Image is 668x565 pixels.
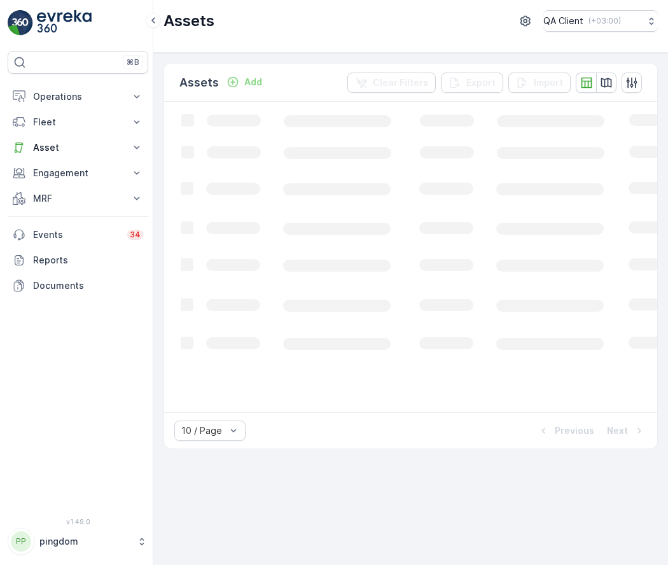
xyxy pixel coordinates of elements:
[8,528,148,555] button: PPpingdom
[39,535,130,548] p: pingdom
[8,109,148,135] button: Fleet
[33,192,123,205] p: MRF
[508,73,571,93] button: Import
[607,424,628,437] p: Next
[534,76,563,89] p: Import
[164,11,214,31] p: Assets
[33,141,123,154] p: Asset
[33,90,123,103] p: Operations
[33,254,143,267] p: Reports
[347,73,436,93] button: Clear Filters
[606,423,647,438] button: Next
[543,15,583,27] p: QA Client
[244,76,262,88] p: Add
[8,186,148,211] button: MRF
[127,57,139,67] p: ⌘B
[8,84,148,109] button: Operations
[179,74,219,92] p: Assets
[221,74,267,90] button: Add
[33,228,120,241] p: Events
[8,248,148,273] a: Reports
[8,518,148,526] span: v 1.49.0
[130,230,141,240] p: 34
[33,279,143,292] p: Documents
[8,273,148,298] a: Documents
[588,16,621,26] p: ( +03:00 )
[466,76,496,89] p: Export
[8,160,148,186] button: Engagement
[8,10,33,36] img: logo
[543,10,658,32] button: QA Client(+03:00)
[11,531,31,552] div: PP
[33,167,123,179] p: Engagement
[441,73,503,93] button: Export
[8,135,148,160] button: Asset
[37,10,92,36] img: logo_light-DOdMpM7g.png
[8,222,148,248] a: Events34
[33,116,123,129] p: Fleet
[373,76,428,89] p: Clear Filters
[555,424,594,437] p: Previous
[536,423,595,438] button: Previous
